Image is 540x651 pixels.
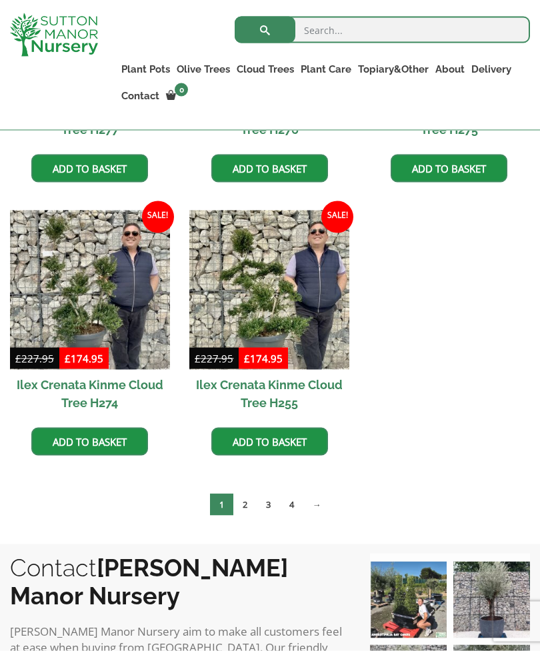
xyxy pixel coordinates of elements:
bdi: 227.95 [195,352,233,365]
a: Page 2 [233,494,257,516]
a: Add to basket: “Ilex Crenata Kinme Cloud Tree H276” [211,155,328,183]
a: → [303,494,331,516]
img: logo [10,13,98,57]
bdi: 174.95 [65,352,103,365]
a: Topiary&Other [355,60,432,79]
a: Add to basket: “Ilex Crenata Kinme Cloud Tree H274” [31,428,148,456]
span: Page 1 [210,494,233,516]
a: Contact [118,87,163,105]
a: Sale! Ilex Crenata Kinme Cloud Tree H255 [189,211,349,418]
a: About [432,60,468,79]
img: Our elegant & picturesque Angustifolia Cones are an exquisite addition to your Bay Tree collectio... [370,562,447,638]
a: Plant Care [297,60,355,79]
h2: Ilex Crenata Kinme Cloud Tree H255 [189,370,349,418]
span: £ [195,352,201,365]
a: Delivery [468,60,515,79]
h2: Ilex Crenata Kinme Cloud Tree H274 [10,370,170,418]
a: Page 3 [257,494,280,516]
a: Cloud Trees [233,60,297,79]
img: Ilex Crenata Kinme Cloud Tree H274 [10,211,170,370]
a: Olive Trees [173,60,233,79]
bdi: 227.95 [15,352,54,365]
span: £ [15,352,21,365]
span: Sale! [142,201,174,233]
span: £ [244,352,250,365]
h2: Contact [10,554,343,610]
a: Page 4 [280,494,303,516]
a: Sale! Ilex Crenata Kinme Cloud Tree H274 [10,211,170,418]
span: £ [65,352,71,365]
span: 0 [175,83,188,97]
bdi: 174.95 [244,352,283,365]
nav: Product Pagination [10,493,530,521]
a: Plant Pots [118,60,173,79]
a: Add to basket: “Ilex Crenata Kinme Cloud Tree H275” [391,155,507,183]
a: 0 [163,87,192,105]
a: Add to basket: “Ilex Crenata Kinme Cloud Tree H255” [211,428,328,456]
img: Ilex Crenata Kinme Cloud Tree H255 [189,211,349,370]
img: A beautiful multi-stem Spanish Olive tree potted in our luxurious fibre clay pots 😍😍 [453,562,530,638]
a: Add to basket: “Ilex Crenata Kinme Cloud Tree H277” [31,155,148,183]
b: [PERSON_NAME] Manor Nursery [10,554,288,610]
input: Search... [235,17,530,43]
span: Sale! [321,201,353,233]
